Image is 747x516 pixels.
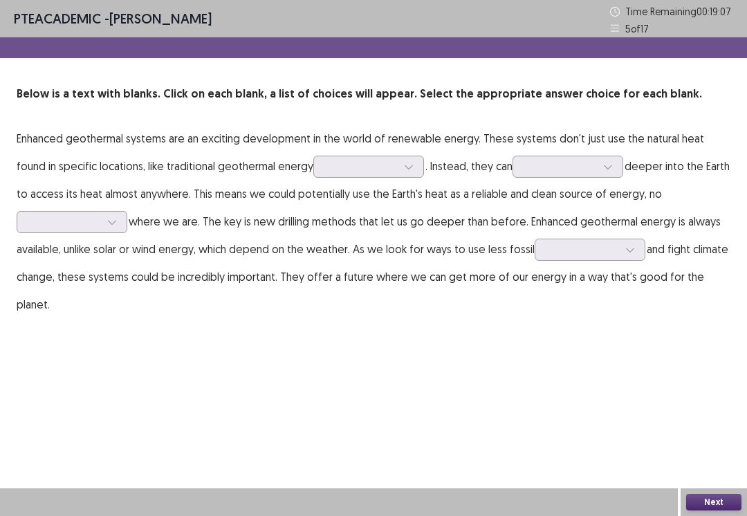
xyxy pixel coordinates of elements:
button: Next [686,494,741,510]
p: 5 of 17 [625,21,649,36]
span: PTE academic [14,10,101,27]
p: Enhanced geothermal systems are an exciting development in the world of renewable energy. These s... [17,125,730,318]
p: Time Remaining 00 : 19 : 07 [625,4,733,19]
p: Below is a text with blanks. Click on each blank, a list of choices will appear. Select the appro... [17,86,730,102]
p: - [PERSON_NAME] [14,8,212,29]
